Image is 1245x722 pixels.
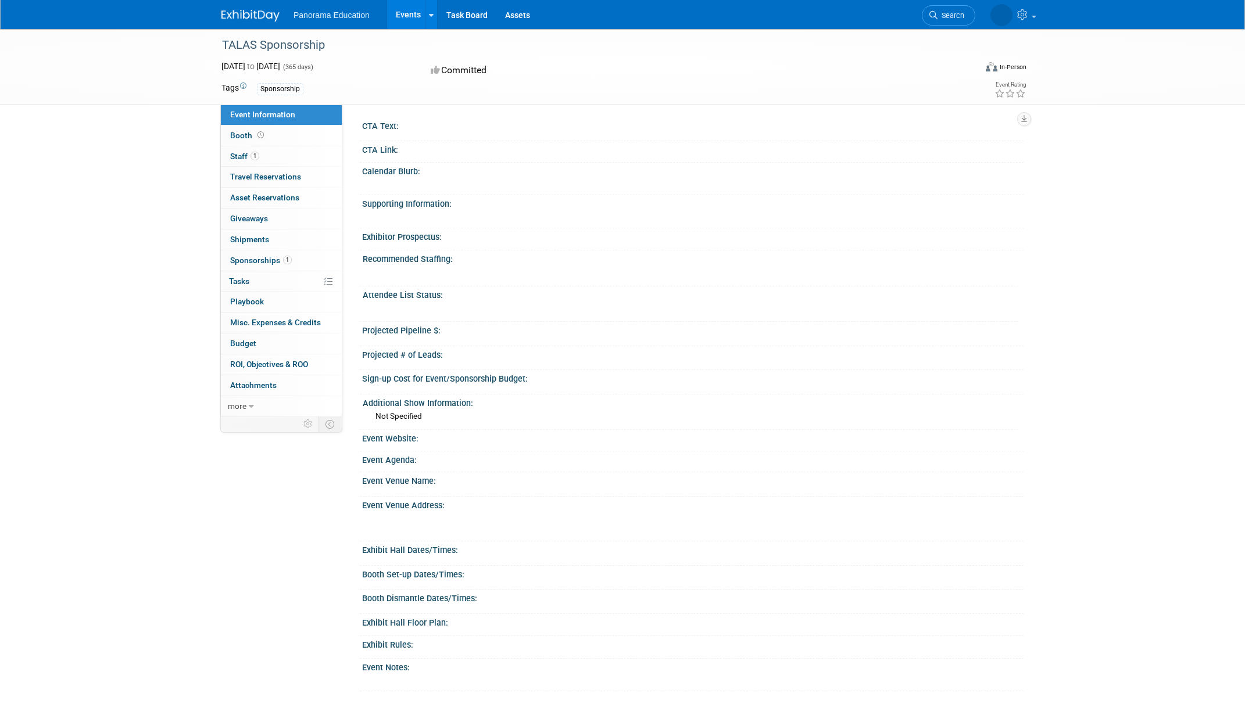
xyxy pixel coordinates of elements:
[362,451,1024,466] div: Event Agenda:
[362,346,1024,361] div: Projected # of Leads:
[294,10,370,20] span: Panorama Education
[230,235,269,244] span: Shipments
[221,333,342,354] a: Budget
[230,380,277,390] span: Attachments
[362,566,1024,580] div: Booth Set-up Dates/Times:
[363,250,1018,265] div: Recommended Staffing:
[375,411,1014,422] div: Not Specified
[230,339,256,348] span: Budget
[362,590,1024,604] div: Booth Dismantle Dates/Times:
[257,83,303,95] div: Sponsorship
[221,146,342,167] a: Staff1
[319,416,342,432] td: Toggle Event Tabs
[221,125,342,146] a: Booth
[229,276,249,286] span: Tasks
[221,209,342,229] a: Giveaways
[221,312,342,333] a: Misc. Expenses & Credits
[221,105,342,125] a: Event Information
[362,497,1024,511] div: Event Venue Address:
[230,360,308,369] span: ROI, Objectives & ROO
[282,63,313,71] span: (365 days)
[230,214,268,223] span: Giveaways
[362,228,1024,243] div: Exhibitor Prospectus:
[221,62,280,71] span: [DATE] [DATE]
[255,131,266,139] span: Booth not reserved yet
[221,375,342,396] a: Attachments
[221,188,342,208] a: Asset Reservations
[230,172,301,181] span: Travel Reservations
[986,62,997,71] img: Format-Inperson.png
[362,614,1024,628] div: Exhibit Hall Floor Plan:
[251,152,259,160] span: 1
[362,541,1024,556] div: Exhibit Hall Dates/Times:
[999,63,1026,71] div: In-Person
[221,271,342,292] a: Tasks
[362,636,1024,651] div: Exhibit Rules:
[363,394,1018,409] div: Additional Show Information:
[221,167,342,187] a: Travel Reservations
[221,250,342,271] a: Sponsorships1
[362,472,1024,487] div: Event Venue Name:
[230,297,264,306] span: Playbook
[221,10,280,21] img: ExhibitDay
[230,110,295,119] span: Event Information
[363,286,1018,301] div: Attendee List Status:
[362,370,1024,385] div: Sign-up Cost for Event/Sponsorship Budget:
[230,152,259,161] span: Staff
[427,60,684,81] div: Committed
[922,5,975,26] a: Search
[221,292,342,312] a: Playbook
[362,141,1024,156] div: CTA Link:
[938,11,964,20] span: Search
[230,318,321,327] span: Misc. Expenses & Credits
[362,430,1024,444] div: Event Website:
[283,256,292,264] span: 1
[362,659,1024,673] div: Event Notes:
[907,60,1026,78] div: Event Format
[230,256,292,265] span: Sponsorships
[221,229,342,250] a: Shipments
[990,4,1013,26] img: Sarah Whedon
[230,193,299,202] span: Asset Reservations
[230,131,266,140] span: Booth
[362,195,1024,210] div: Supporting Information:
[221,82,246,95] td: Tags
[362,163,1024,177] div: Calendar Blurb:
[228,401,246,411] span: more
[221,354,342,375] a: ROI, Objectives & ROO
[221,396,342,416] a: more
[218,35,958,56] div: TALAS Sponsorship
[362,117,1024,132] div: CTA Text:
[245,62,256,71] span: to
[362,322,1024,336] div: Projected Pipeline $:
[994,82,1026,88] div: Event Rating
[298,416,319,432] td: Personalize Event Tab Strip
